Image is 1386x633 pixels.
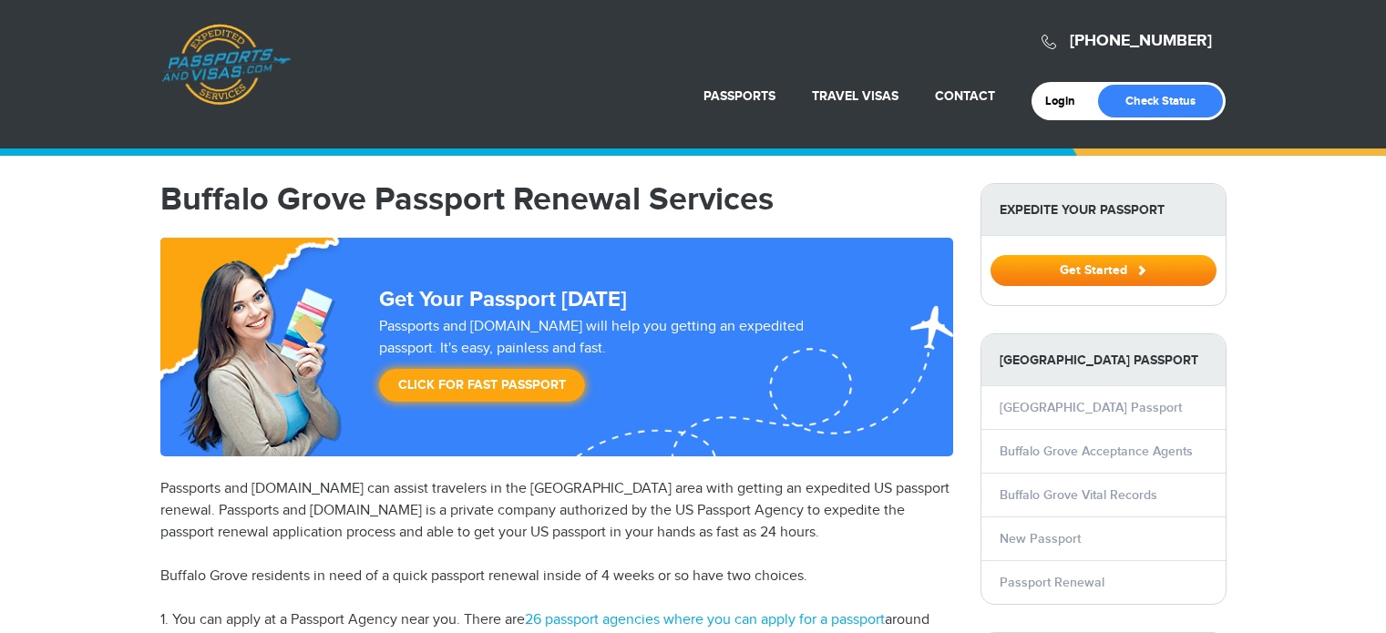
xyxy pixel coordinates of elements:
a: 26 passport agencies where you can apply for a passport [525,611,885,628]
a: Login [1045,94,1088,108]
a: Passports & [DOMAIN_NAME] [161,24,291,106]
p: Buffalo Grove residents in need of a quick passport renewal inside of 4 weeks or so have two choi... [160,566,953,587]
a: [GEOGRAPHIC_DATA] Passport [1000,400,1182,415]
a: Click for Fast Passport [379,369,585,402]
a: Travel Visas [812,88,898,104]
p: Passports and [DOMAIN_NAME] can assist travelers in the [GEOGRAPHIC_DATA] area with getting an ex... [160,478,953,544]
strong: Get Your Passport [DATE] [379,286,627,312]
strong: Expedite Your Passport [981,184,1226,236]
a: Passport Renewal [1000,575,1104,590]
a: Passports [703,88,775,104]
h1: Buffalo Grove Passport Renewal Services [160,183,953,216]
a: Check Status [1098,85,1223,117]
a: New Passport [1000,531,1081,546]
button: Get Started [991,255,1217,286]
a: Get Started [991,262,1217,277]
a: Buffalo Grove Vital Records [1000,487,1157,503]
div: Passports and [DOMAIN_NAME] will help you getting an expedited passport. It's easy, painless and ... [372,316,869,411]
strong: [GEOGRAPHIC_DATA] Passport [981,334,1226,386]
a: [PHONE_NUMBER] [1070,31,1212,51]
a: Contact [935,88,995,104]
a: Buffalo Grove Acceptance Agents [1000,444,1193,459]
